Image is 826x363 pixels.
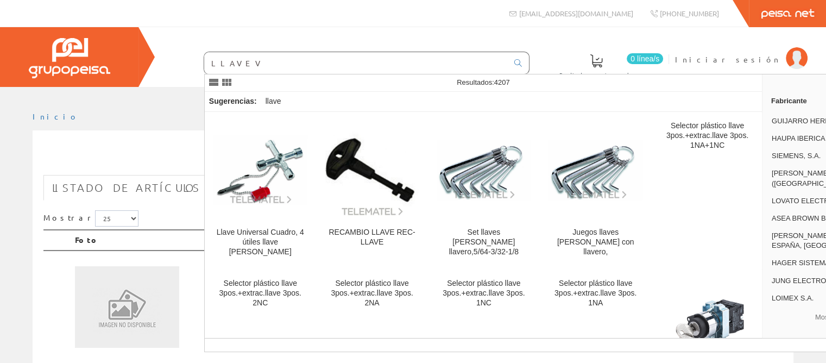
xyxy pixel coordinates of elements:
[71,230,278,251] th: Foto
[75,266,179,348] img: Sin Imagen Disponible
[43,210,138,227] label: Mostrar
[660,9,719,18] span: [PHONE_NUMBER]
[325,228,419,247] div: RECAMBIO LLAVE REC-LLAVE
[660,121,754,151] div: Selector plástico llave 3pos.+extrac.llave 3pos. 1NA+1NC
[325,279,419,308] div: Selector plástico llave 3pos.+extrac.llave 3pos. 2NA
[457,78,510,86] span: Resultados:
[205,94,259,109] div: Sugerencias:
[29,38,110,78] img: Grupo Peisa
[548,140,642,200] img: Juegos llaves Allen con llavero,
[317,112,428,270] a: RECAMBIO LLAVE REC-LLAVE RECAMBIO LLAVE REC-LLAVE
[494,78,510,86] span: 4207
[437,140,531,200] img: Set llaves Allen llavero,5/64-3/32-1/8
[204,52,508,74] input: Buscar ...
[548,279,642,308] div: Selector plástico llave 3pos.+extrac.llave 3pos. 1NA
[95,210,138,227] select: Mostrar
[43,148,783,170] h1: LLAVE VERDE
[213,228,307,257] div: Llave Universal Cuadro, 4 útiles llave [PERSON_NAME]
[540,112,651,270] a: Juegos llaves Allen con llavero, Juegos llaves [PERSON_NAME] con llavero,
[261,92,286,111] div: llave
[652,112,763,270] a: Selector plástico llave 3pos.+extrac.llave 3pos. 1NA+1NC
[213,135,307,205] img: Llave Universal Cuadro, 4 útiles llave cruz
[205,112,316,270] a: Llave Universal Cuadro, 4 útiles llave cruz Llave Universal Cuadro, 4 útiles llave [PERSON_NAME]
[627,53,663,64] span: 0 línea/s
[33,111,79,121] a: Inicio
[519,9,633,18] span: [EMAIL_ADDRESS][DOMAIN_NAME]
[559,70,633,80] span: Pedido actual
[437,228,531,257] div: Set llaves [PERSON_NAME] llavero,5/64-3/32-1/8
[548,228,642,257] div: Juegos llaves [PERSON_NAME] con llavero,
[213,279,307,308] div: Selector plástico llave 3pos.+extrac.llave 3pos. 2NC
[437,279,531,308] div: Selector plástico llave 3pos.+extrac.llave 3pos. 1NC
[325,123,419,217] img: RECAMBIO LLAVE REC-LLAVE
[428,112,539,270] a: Set llaves Allen llavero,5/64-3/32-1/8 Set llaves [PERSON_NAME] llavero,5/64-3/32-1/8
[675,45,808,55] a: Iniciar sesión
[675,54,780,65] span: Iniciar sesión
[43,175,209,201] a: Listado de artículos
